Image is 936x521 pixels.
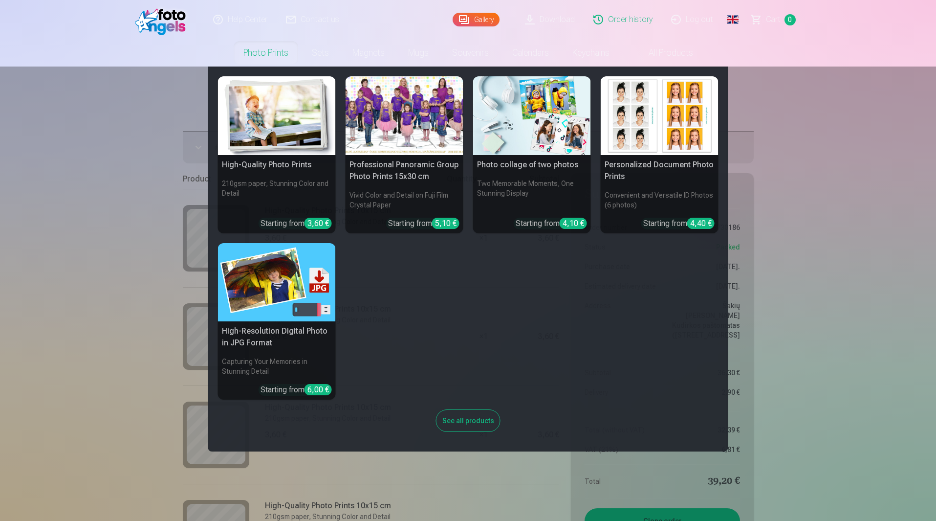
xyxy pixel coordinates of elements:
[218,353,336,380] h6: Capturing Your Memories in Stunning Detail
[300,39,341,67] a: Sets
[473,76,591,155] img: Photo collage of two photos
[396,39,440,67] a: Mugs
[473,155,591,175] h5: Photo collage of two photos
[601,76,718,233] a: Personalized Document Photo PrintsPersonalized Document Photo PrintsConvenient and Versatile ID P...
[218,76,336,233] a: High-Quality Photo PrintsHigh-Quality Photo Prints210gsm paper, Stunning Color and DetailStarting...
[601,186,718,214] h6: Convenient and Versatile ID Photos (6 photos)
[261,218,332,229] div: Starting from
[440,39,501,67] a: Souvenirs
[432,218,459,229] div: 5,10 €
[601,155,718,186] h5: Personalized Document Photo Prints
[341,39,396,67] a: Magnets
[516,218,587,229] div: Starting from
[436,415,501,425] a: See all products
[305,384,332,395] div: 6,00 €
[218,76,336,155] img: High-Quality Photo Prints
[561,39,621,67] a: Keychains
[501,39,561,67] a: Calendars
[305,218,332,229] div: 3,60 €
[560,218,587,229] div: 4,10 €
[687,218,715,229] div: 4,40 €
[261,384,332,396] div: Starting from
[601,76,718,155] img: Personalized Document Photo Prints
[643,218,715,229] div: Starting from
[218,175,336,214] h6: 210gsm paper, Stunning Color and Detail
[346,155,463,186] h5: Professional Panoramic Group Photo Prints 15x30 cm
[473,76,591,233] a: Photo collage of two photosPhoto collage of two photosTwo Memorable Moments, One Stunning Display...
[218,243,336,400] a: High-Resolution Digital Photo in JPG FormatHigh-Resolution Digital Photo in JPG FormatCapturing Y...
[784,14,796,25] span: 0
[218,321,336,353] h5: High-Resolution Digital Photo in JPG Format
[346,76,463,233] a: Professional Panoramic Group Photo Prints 15x30 cmVivid Color and Detail on Fuji Film Crystal Pap...
[436,409,501,432] div: See all products
[232,39,300,67] a: Photo prints
[766,14,781,25] span: Сart
[346,186,463,214] h6: Vivid Color and Detail on Fuji Film Crystal Paper
[388,218,459,229] div: Starting from
[453,13,500,26] a: Gallery
[135,4,191,35] img: /fa5
[473,175,591,214] h6: Two Memorable Moments, One Stunning Display
[218,243,336,322] img: High-Resolution Digital Photo in JPG Format
[621,39,705,67] a: All products
[218,155,336,175] h5: High-Quality Photo Prints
